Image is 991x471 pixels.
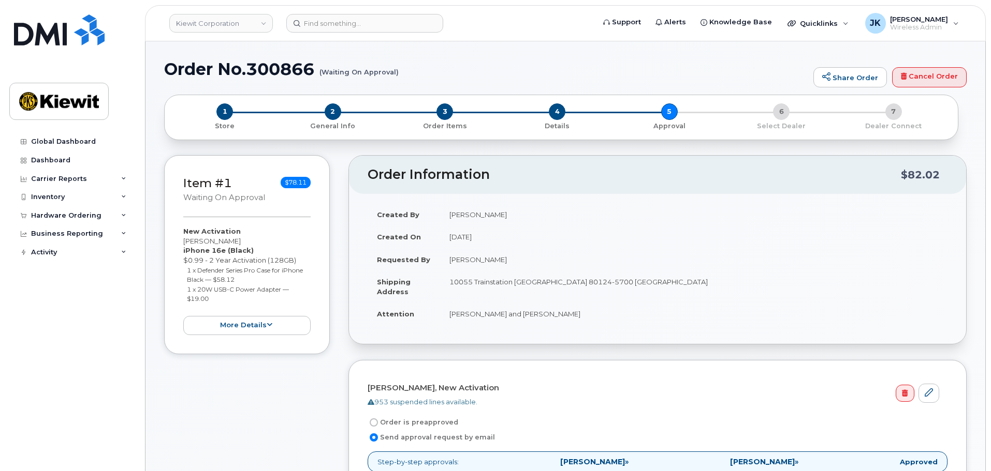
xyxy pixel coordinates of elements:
[370,418,378,427] input: Order is preapproved
[187,285,289,303] small: 1 x 20W USB-C Power Adapter — $19.00
[440,225,948,248] td: [DATE]
[901,165,940,185] div: $82.02
[368,431,495,444] label: Send approval request by email
[440,302,948,325] td: [PERSON_NAME] and [PERSON_NAME]
[368,168,901,182] h2: Order Information
[177,121,273,131] p: Store
[436,103,453,120] span: 3
[892,67,967,88] a: Cancel Order
[549,103,565,120] span: 4
[377,255,430,264] strong: Requested By
[370,433,378,442] input: Send approval request by email
[183,227,241,235] strong: New Activation
[946,426,983,463] iframe: Messenger Launcher
[368,397,939,407] div: 953 suspended lines available.
[187,266,303,284] small: 1 x Defender Series Pro Case for iPhone Black — $58.12
[505,121,609,131] p: Details
[440,248,948,271] td: [PERSON_NAME]
[560,457,625,466] strong: [PERSON_NAME]
[216,103,233,120] span: 1
[368,384,939,392] h4: [PERSON_NAME], New Activation
[730,458,798,465] span: »
[368,416,458,429] label: Order is preapproved
[813,67,887,88] a: Share Order
[377,278,411,296] strong: Shipping Address
[560,458,629,465] span: »
[325,103,341,120] span: 2
[183,193,265,202] small: Waiting On Approval
[440,270,948,302] td: 10055 Trainstation [GEOGRAPHIC_DATA] 80124-5700 [GEOGRAPHIC_DATA]
[277,120,389,131] a: 2 General Info
[377,310,414,318] strong: Attention
[501,120,614,131] a: 4 Details
[183,176,232,190] a: Item #1
[164,60,808,78] h1: Order No.300866
[173,120,277,131] a: 1 Store
[281,121,385,131] p: General Info
[377,210,419,219] strong: Created By
[900,457,938,467] strong: Approved
[440,203,948,226] td: [PERSON_NAME]
[393,121,497,131] p: Order Items
[377,233,421,241] strong: Created On
[183,226,311,335] div: [PERSON_NAME] $0.99 - 2 Year Activation (128GB)
[183,246,254,254] strong: iPhone 16e (Black)
[183,316,311,335] button: more details
[730,457,795,466] strong: [PERSON_NAME]
[281,177,311,188] span: $78.11
[389,120,501,131] a: 3 Order Items
[319,60,399,76] small: (Waiting On Approval)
